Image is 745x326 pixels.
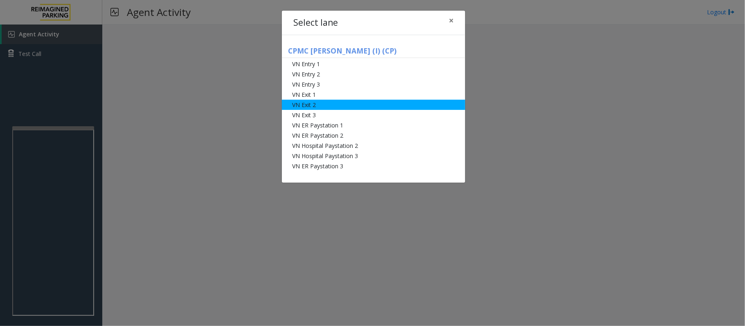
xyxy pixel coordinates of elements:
li: VN Hospital Paystation 3 [282,151,465,161]
h5: CPMC [PERSON_NAME] (I) (CP) [282,47,465,58]
li: VN Entry 2 [282,69,465,79]
li: VN Exit 2 [282,100,465,110]
li: VN Entry 1 [282,59,465,69]
li: VN ER Paystation 3 [282,161,465,171]
span: × [449,15,454,26]
li: VN Exit 3 [282,110,465,120]
li: VN Exit 1 [282,89,465,100]
h4: Select lane [293,16,338,29]
li: VN Entry 3 [282,79,465,89]
li: VN ER Paystation 1 [282,120,465,130]
button: Close [443,11,459,31]
li: VN Hospital Paystation 2 [282,141,465,151]
li: VN ER Paystation 2 [282,130,465,141]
